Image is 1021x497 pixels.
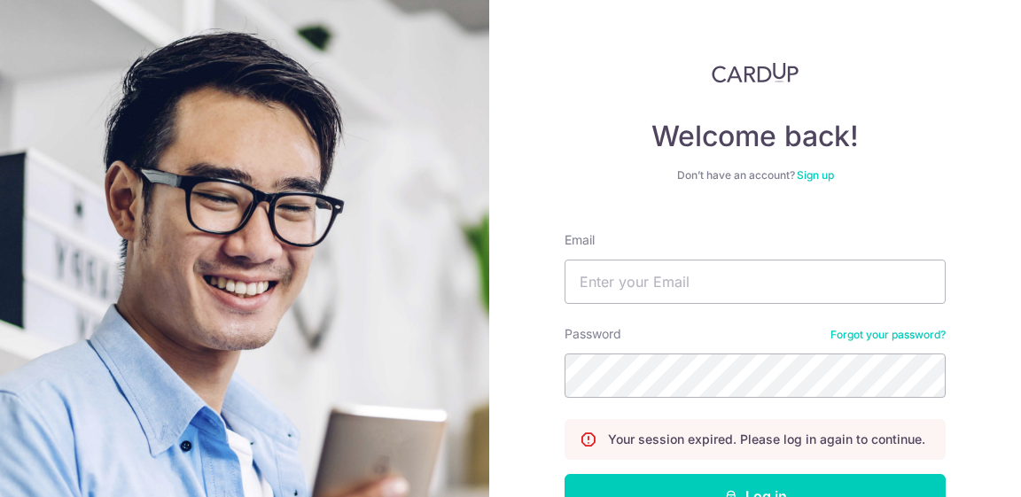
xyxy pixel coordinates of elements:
h4: Welcome back! [565,119,946,154]
a: Sign up [797,168,834,182]
p: Your session expired. Please log in again to continue. [608,431,925,448]
label: Email [565,231,595,249]
div: Don’t have an account? [565,168,946,182]
input: Enter your Email [565,260,946,304]
a: Forgot your password? [830,328,946,342]
img: CardUp Logo [712,62,799,83]
label: Password [565,325,621,343]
